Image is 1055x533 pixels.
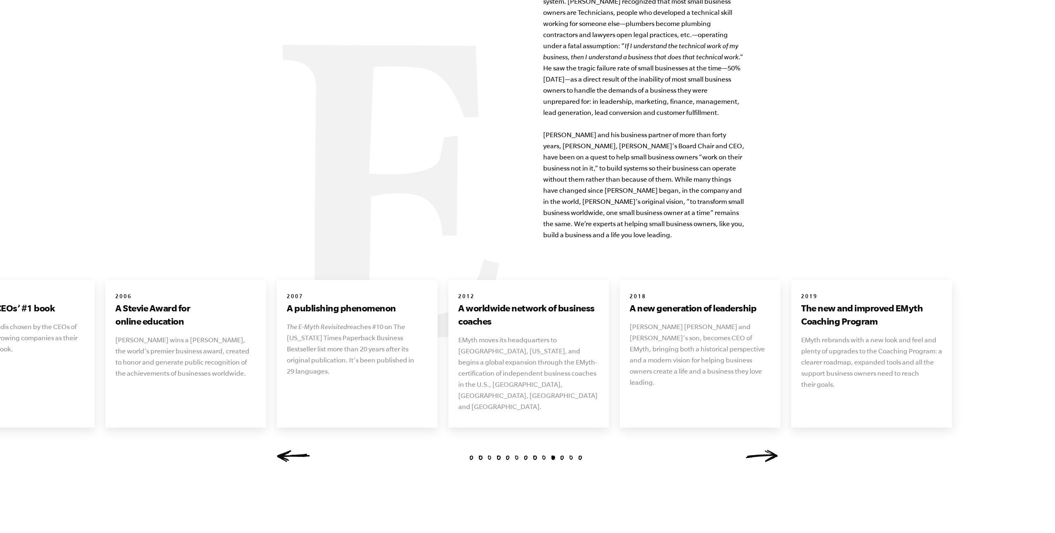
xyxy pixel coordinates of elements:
[115,334,256,379] p: [PERSON_NAME] wins a [PERSON_NAME], the world’s premier business award, created to honor and gene...
[287,302,428,315] h3: A publishing phenomenon
[630,321,771,388] p: [PERSON_NAME] [PERSON_NAME] and [PERSON_NAME]’s son, becomes CEO of EMyth, bringing both a histor...
[543,42,738,61] i: If I understand the technical work of my business, then I understand a business that does that te...
[277,450,310,462] a: Previous
[458,334,599,412] p: EMyth moves its headquarters to [GEOGRAPHIC_DATA], [US_STATE], and begins a global expansion thro...
[801,293,942,302] h6: 2019
[458,302,599,328] h3: A worldwide network of business coaches
[287,293,428,302] h6: 2007
[630,293,771,302] h6: 2018
[630,302,771,315] h3: A new generation of leadership
[287,321,428,377] p: reaches #10 on The [US_STATE] Times Paperback Business Bestseller list more than 20 years after i...
[277,45,499,339] img: Title
[458,293,599,302] h6: 2012
[801,302,942,328] h3: The new and improved EMyth Coaching Program
[115,302,256,328] h3: A Stevie Award for online education
[115,293,256,302] h6: 2006
[745,450,778,462] a: Next
[1014,493,1055,533] iframe: Chat Widget
[801,334,942,390] p: EMyth rebrands with a new look and feel and plenty of upgrades to the Coaching Program: a clearer...
[287,323,347,330] i: The E-Myth Revisited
